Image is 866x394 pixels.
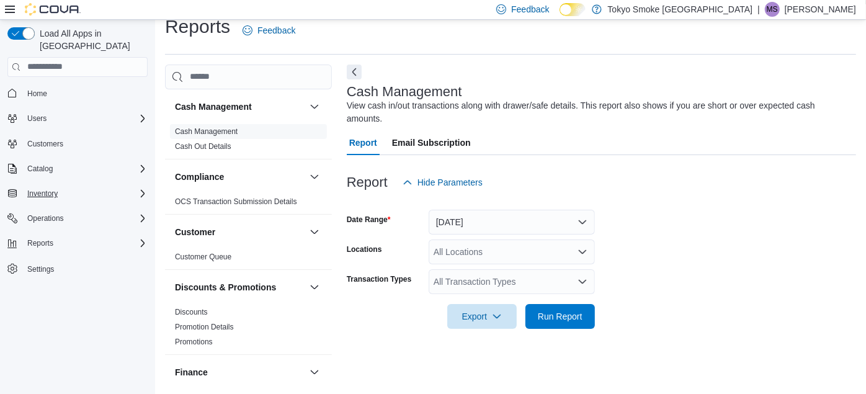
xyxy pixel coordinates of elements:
h3: Cash Management [175,101,252,113]
div: Compliance [165,194,332,214]
label: Locations [347,244,382,254]
span: Home [27,89,47,99]
button: Catalog [22,161,58,176]
button: Finance [175,366,305,378]
span: Catalog [22,161,148,176]
p: [PERSON_NAME] [785,2,856,17]
h1: Reports [165,14,230,39]
span: Load All Apps in [GEOGRAPHIC_DATA] [35,27,148,52]
img: Cova [25,3,81,16]
button: Open list of options [578,247,587,257]
button: Inventory [2,185,153,202]
a: Cash Management [175,127,238,136]
button: Users [22,111,51,126]
span: Settings [22,261,148,276]
button: Operations [2,210,153,227]
button: Cash Management [175,101,305,113]
a: Promotion Details [175,323,234,331]
button: Export [447,304,517,329]
a: Promotions [175,338,213,346]
button: Run Report [525,304,595,329]
label: Transaction Types [347,274,411,284]
h3: Cash Management [347,84,462,99]
span: Catalog [27,164,53,174]
h3: Finance [175,366,208,378]
span: Reports [22,236,148,251]
div: Cash Management [165,124,332,159]
a: Customers [22,137,68,151]
button: Home [2,84,153,102]
button: Reports [2,235,153,252]
button: Discounts & Promotions [307,280,322,295]
span: Export [455,304,509,329]
span: Feedback [257,24,295,37]
button: Users [2,110,153,127]
span: Users [22,111,148,126]
span: Feedback [511,3,549,16]
span: Promotion Details [175,322,234,332]
span: Run Report [538,310,583,323]
button: Discounts & Promotions [175,281,305,293]
span: Customer Queue [175,252,231,262]
span: Inventory [22,186,148,201]
button: Next [347,65,362,79]
span: Discounts [175,307,208,317]
span: Report [349,130,377,155]
nav: Complex example [7,79,148,310]
button: Customers [2,135,153,153]
button: Catalog [2,160,153,177]
h3: Customer [175,226,215,238]
a: Feedback [238,18,300,43]
button: Customer [307,225,322,240]
button: Finance [307,365,322,380]
span: Cash Management [175,127,238,137]
span: Customers [27,139,63,149]
button: Settings [2,259,153,277]
button: Compliance [307,169,322,184]
span: Hide Parameters [417,176,483,189]
p: | [757,2,760,17]
span: Promotions [175,337,213,347]
button: Customer [175,226,305,238]
input: Dark Mode [560,3,586,16]
button: Reports [22,236,58,251]
span: MS [767,2,778,17]
button: [DATE] [429,210,595,235]
span: Customers [22,136,148,151]
span: Dark Mode [560,16,560,17]
span: Email Subscription [392,130,471,155]
button: Hide Parameters [398,170,488,195]
button: Operations [22,211,69,226]
a: Settings [22,262,59,277]
label: Date Range [347,215,391,225]
span: Inventory [27,189,58,199]
span: Operations [22,211,148,226]
a: Discounts [175,308,208,316]
span: Users [27,114,47,123]
span: Operations [27,213,64,223]
a: OCS Transaction Submission Details [175,197,297,206]
span: Reports [27,238,53,248]
button: Compliance [175,171,305,183]
h3: Discounts & Promotions [175,281,276,293]
a: Cash Out Details [175,142,231,151]
h3: Report [347,175,388,190]
div: Customer [165,249,332,269]
a: Customer Queue [175,253,231,261]
p: Tokyo Smoke [GEOGRAPHIC_DATA] [608,2,753,17]
div: Discounts & Promotions [165,305,332,354]
a: Home [22,86,52,101]
div: View cash in/out transactions along with drawer/safe details. This report also shows if you are s... [347,99,850,125]
div: Mike Skorianz [765,2,780,17]
span: Settings [27,264,54,274]
span: Cash Out Details [175,141,231,151]
button: Cash Management [307,99,322,114]
h3: Compliance [175,171,224,183]
button: Open list of options [578,277,587,287]
button: Inventory [22,186,63,201]
span: Home [22,86,148,101]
